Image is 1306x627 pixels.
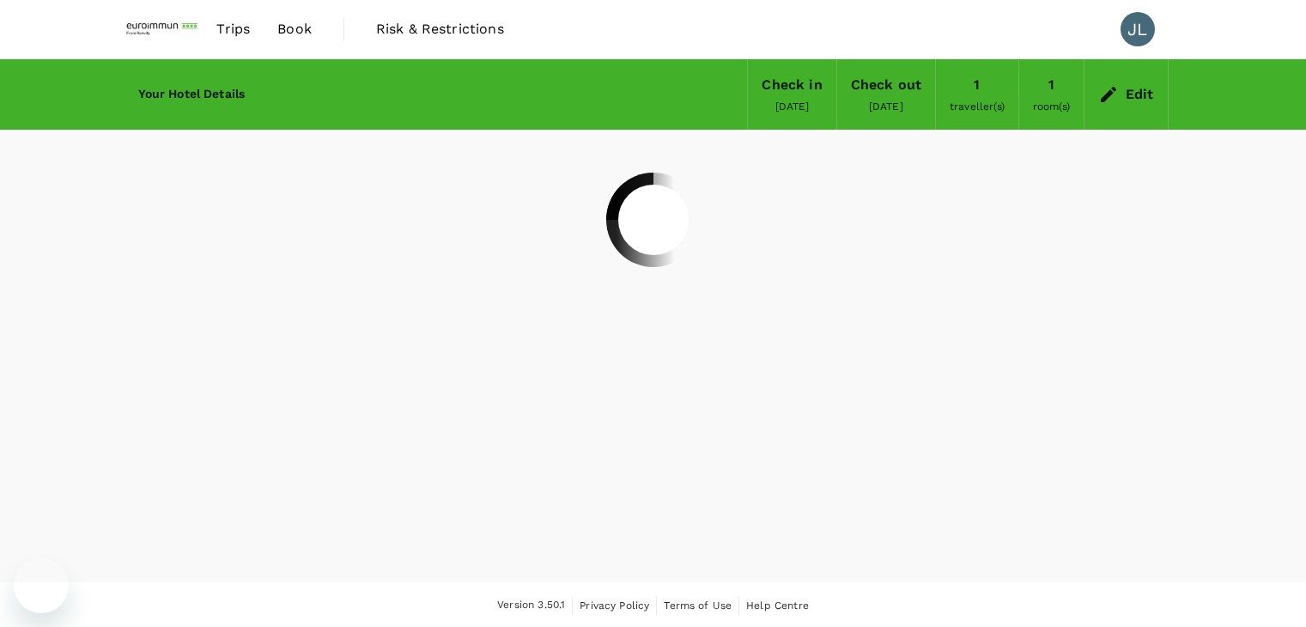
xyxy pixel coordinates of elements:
[277,19,312,40] span: Book
[1121,12,1155,46] div: JL
[746,600,809,612] span: Help Centre
[762,73,822,97] div: Check in
[216,19,250,40] span: Trips
[580,600,649,612] span: Privacy Policy
[497,597,565,614] span: Version 3.50.1
[14,558,69,613] iframe: Button to launch messaging window
[376,19,504,40] span: Risk & Restrictions
[1048,73,1054,97] div: 1
[775,100,810,113] span: [DATE]
[974,73,980,97] div: 1
[138,85,246,104] h6: Your Hotel Details
[580,596,649,615] a: Privacy Policy
[125,10,203,48] img: EUROIMMUN (South East Asia) Pte. Ltd.
[869,100,903,113] span: [DATE]
[1033,100,1070,113] span: room(s)
[664,600,732,612] span: Terms of Use
[664,596,732,615] a: Terms of Use
[746,596,809,615] a: Help Centre
[851,73,921,97] div: Check out
[950,100,1005,113] span: traveller(s)
[1126,82,1154,107] div: Edit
